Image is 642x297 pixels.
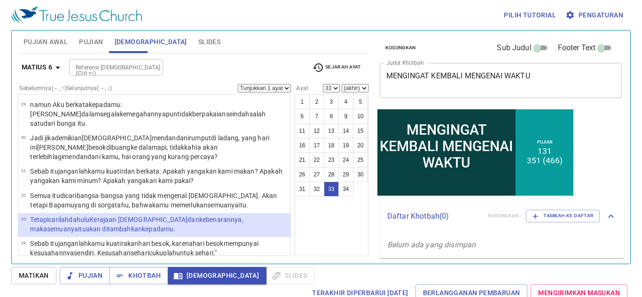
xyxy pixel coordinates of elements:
[30,101,266,127] wg3004: kepadamu
[30,144,218,160] wg839: dibuang
[338,182,353,197] button: 34
[22,61,52,73] b: Matius 6
[63,153,218,160] wg3123: mendandani kamu
[60,267,110,284] button: Pujian
[309,109,324,124] button: 7
[295,167,310,182] button: 26
[295,123,310,138] button: 11
[74,249,217,257] wg3309: sendiri
[338,94,353,109] button: 4
[30,134,269,160] wg2316: mendandani
[295,94,310,109] button: 1
[324,167,339,182] button: 28
[30,110,266,127] wg3956: kemegahannyapun
[309,152,324,168] button: 22
[500,7,560,24] button: Pilih tutorial
[309,138,324,153] button: 17
[353,94,368,109] button: 5
[74,201,248,209] wg5216: yang di sorga
[44,120,87,127] wg1520: dari bunga itu
[94,249,217,257] wg1438: . Kesusahan
[78,225,175,233] wg3956: itu
[21,168,26,173] span: 31
[176,249,217,257] wg713: untuk sehari
[79,36,103,48] span: Pujian
[86,225,176,233] wg5023: akan ditambahkan
[338,109,353,124] button: 9
[214,153,218,160] wg3640: ?
[295,182,310,197] button: 31
[30,100,288,128] p: namun Aku berkata
[324,138,339,153] button: 18
[504,9,556,21] span: Pilih tutorial
[30,239,288,258] p: Sebab itu
[30,216,243,233] wg2532: kebenarannya
[30,134,269,160] wg68: , yang hari ini
[67,270,102,282] span: Pujian
[207,201,248,209] wg5535: semuanya
[387,211,481,222] p: Daftar Khotbah ( 0 )
[23,36,68,48] span: Pujian Awal
[353,138,368,153] button: 20
[238,201,248,209] wg537: itu
[21,101,26,107] span: 29
[30,216,243,233] wg2212: dahulu
[376,108,575,197] iframe: from-child
[324,94,339,109] button: 3
[30,144,218,160] wg4594: [PERSON_NAME]
[30,167,288,185] p: Sebab itu
[115,201,248,209] wg3770: tahu
[85,120,87,127] wg5130: .
[30,216,243,233] wg1161: carilah
[246,201,248,209] wg5130: .
[98,177,194,184] wg4095: ? Apakah yang
[18,59,67,76] button: Matius 6
[353,123,368,138] button: 15
[30,168,282,184] wg3767: janganlah
[30,134,269,160] wg3779: [DEMOGRAPHIC_DATA]
[30,192,277,209] wg1934: bangsa-bangsa yang tidak mengenal [DEMOGRAPHIC_DATA]
[324,152,339,168] button: 23
[532,212,594,220] span: Tambah ke Daftar
[353,152,368,168] button: 25
[149,249,217,257] wg2250: cukuplah
[72,62,145,73] input: Type Bible Reference
[30,215,288,234] p: Tetapi
[380,200,624,231] div: Daftar Khotbah(0)KosongkanTambah ke Daftar
[338,152,353,168] button: 24
[338,167,353,182] button: 29
[30,240,258,257] wg3309: akan
[309,182,324,197] button: 32
[168,267,266,284] button: [DEMOGRAPHIC_DATA]
[338,123,353,138] button: 14
[131,249,217,257] wg2549: sehari
[173,225,175,233] wg5213: .
[129,201,248,209] wg1492: , bahwa
[11,267,56,284] button: Matikan
[142,225,175,233] wg4369: kepadamu
[190,177,194,184] wg4016: ?
[30,192,277,209] wg1484: . Akan tetapi Bapamu
[380,42,422,53] button: Kosongkan
[21,135,26,140] span: 30
[564,7,627,24] button: Pengaturan
[117,270,161,282] span: Khotbah
[30,134,269,160] wg294: rumput
[30,110,266,127] wg1722: segala
[497,42,531,53] span: Sub Judul
[558,42,596,53] span: Footer Text
[110,267,168,284] button: Khotbah
[30,168,282,184] wg3309: dan berkata
[30,216,243,233] wg846: , maka
[175,270,259,282] span: [DEMOGRAPHIC_DATA]
[295,109,310,124] button: 6
[385,44,416,52] span: Kosongkan
[30,216,243,233] wg4412: Kerajaan [DEMOGRAPHIC_DATA]
[21,192,26,198] span: 32
[353,109,368,124] button: 10
[295,152,310,168] button: 21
